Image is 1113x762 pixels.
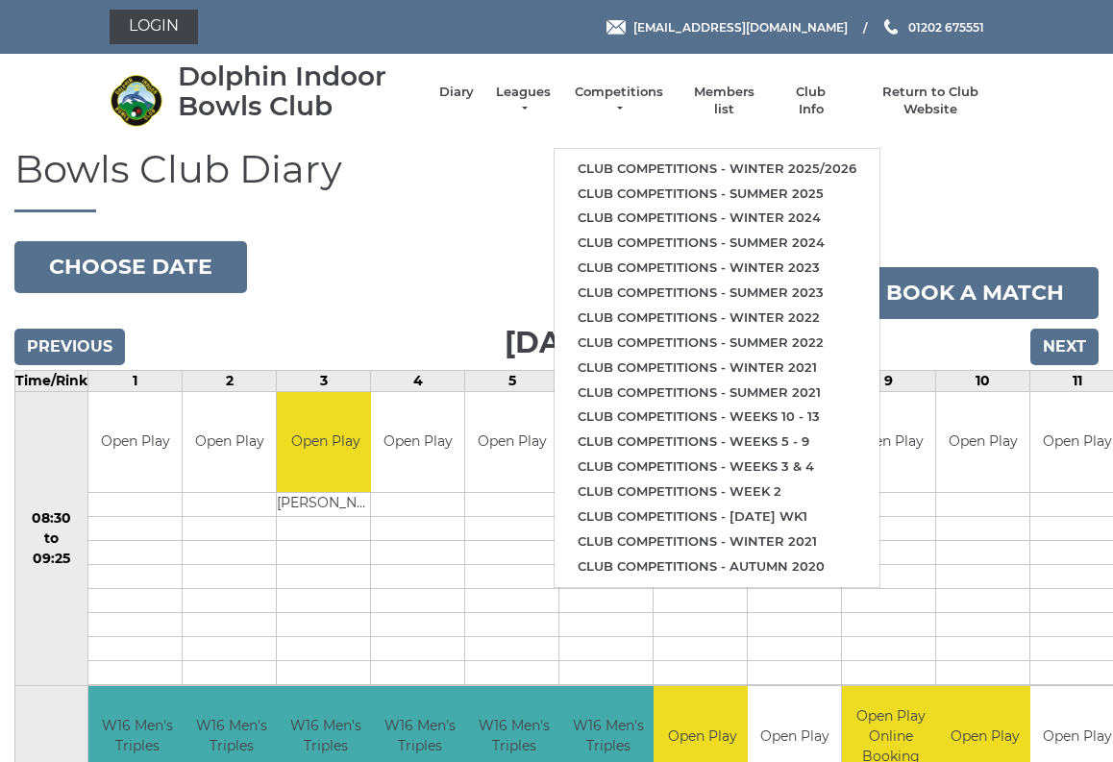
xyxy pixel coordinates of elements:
[15,391,88,686] td: 08:30 to 09:25
[439,84,474,101] a: Diary
[573,84,665,118] a: Competitions
[633,19,848,34] span: [EMAIL_ADDRESS][DOMAIN_NAME]
[683,84,763,118] a: Members list
[15,370,88,391] td: Time/Rink
[555,455,879,479] a: Club competitions - Weeks 3 & 4
[493,84,554,118] a: Leagues
[555,529,879,554] a: Club competitions - Winter 2021
[183,392,276,493] td: Open Play
[555,157,879,182] a: Club competitions - Winter 2025/2026
[842,370,936,391] td: 9
[936,370,1030,391] td: 10
[842,392,935,493] td: Open Play
[183,370,277,391] td: 2
[858,84,1003,118] a: Return to Club Website
[936,392,1029,493] td: Open Play
[277,370,371,391] td: 3
[88,370,183,391] td: 1
[14,329,125,365] input: Previous
[555,356,879,381] a: Club competitions - Winter 2021
[555,554,879,579] a: Club competitions - Autumn 2020
[606,18,848,37] a: Email [EMAIL_ADDRESS][DOMAIN_NAME]
[465,370,559,391] td: 5
[555,306,879,331] a: Club competitions - Winter 2022
[277,392,374,493] td: Open Play
[555,231,879,256] a: Club competitions - Summer 2024
[555,206,879,231] a: Club competitions - Winter 2024
[554,148,880,588] ul: Competitions
[783,84,839,118] a: Club Info
[88,392,182,493] td: Open Play
[555,381,879,406] a: Club competitions - Summer 2021
[606,20,626,35] img: Email
[555,256,879,281] a: Club competitions - Winter 2023
[277,493,374,517] td: [PERSON_NAME]
[371,392,464,493] td: Open Play
[908,19,984,34] span: 01202 675551
[178,61,420,121] div: Dolphin Indoor Bowls Club
[555,405,879,430] a: Club competitions - Weeks 10 - 13
[14,148,1099,212] h1: Bowls Club Diary
[884,19,898,35] img: Phone us
[110,10,198,44] a: Login
[852,267,1099,319] a: Book a match
[465,392,558,493] td: Open Play
[555,281,879,306] a: Club competitions - Summer 2023
[371,370,465,391] td: 4
[555,479,879,504] a: Club competitions - Week 2
[555,331,879,356] a: Club competitions - Summer 2022
[555,182,879,207] a: Club competitions - Summer 2025
[110,74,162,127] img: Dolphin Indoor Bowls Club
[1030,329,1099,365] input: Next
[555,504,879,529] a: Club competitions - [DATE] wk1
[555,430,879,455] a: Club competitions - Weeks 5 - 9
[881,18,984,37] a: Phone us 01202 675551
[14,241,247,293] button: Choose date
